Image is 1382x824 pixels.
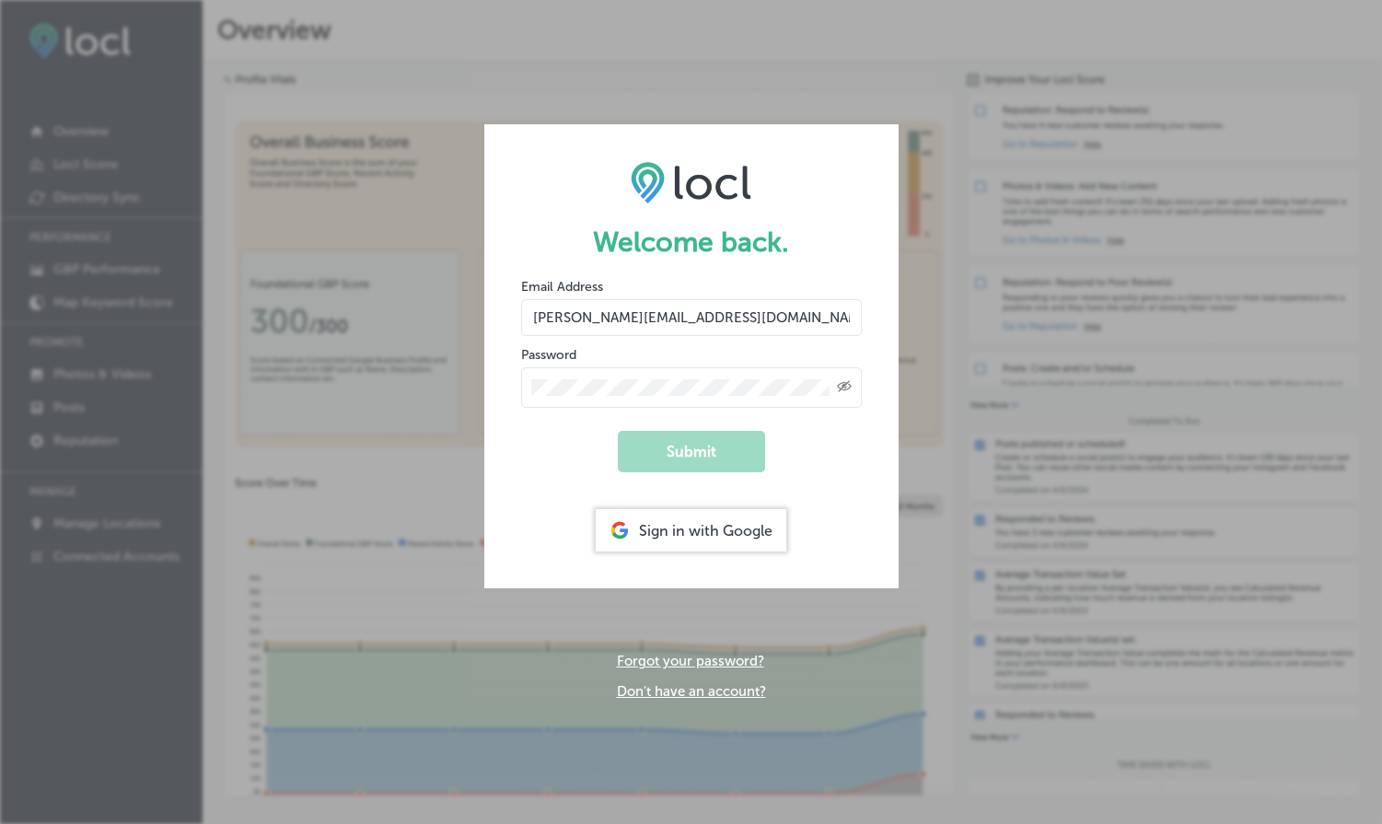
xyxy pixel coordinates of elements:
label: Email Address [521,279,603,295]
span: Toggle password visibility [837,379,852,396]
a: Don't have an account? [617,683,766,700]
div: Sign in with Google [596,509,786,551]
img: LOCL logo [631,161,751,203]
a: Forgot your password? [617,653,764,669]
label: Password [521,347,576,363]
h1: Welcome back. [521,226,862,259]
button: Submit [618,431,765,472]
